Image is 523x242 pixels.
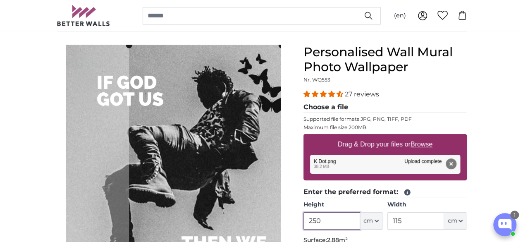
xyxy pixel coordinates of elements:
[510,211,519,219] div: 1
[57,5,110,26] img: Betterwalls
[303,187,467,197] legend: Enter the preferred format:
[303,90,345,98] span: 4.41 stars
[363,217,373,225] span: cm
[444,212,466,230] button: cm
[447,217,457,225] span: cm
[334,136,435,153] label: Drag & Drop your files or
[303,116,467,122] p: Supported file formats JPG, PNG, TIFF, PDF
[303,77,330,83] span: Nr. WQ553
[303,102,467,113] legend: Choose a file
[411,141,432,148] u: Browse
[493,213,516,236] button: Open chatbox
[387,8,413,23] button: (en)
[360,212,382,230] button: cm
[303,201,382,209] label: Height
[303,124,467,131] p: Maximum file size 200MB.
[387,201,466,209] label: Width
[345,90,379,98] span: 27 reviews
[303,45,467,74] h1: Personalised Wall Mural Photo Wallpaper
